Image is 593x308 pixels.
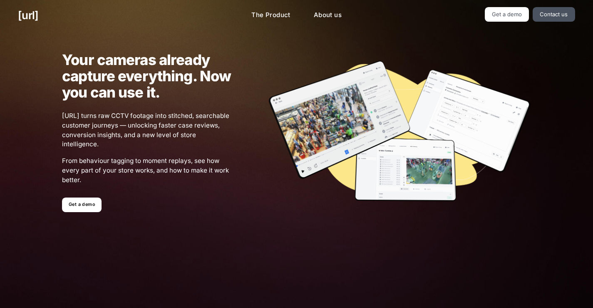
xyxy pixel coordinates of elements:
[533,7,575,22] a: Contact us
[307,7,348,23] a: About us
[62,52,231,100] h1: Your cameras already capture everything. Now you can use it.
[62,111,231,149] span: [URL] turns raw CCTV footage into stitched, searchable customer journeys — unlocking faster case ...
[245,7,297,23] a: The Product
[485,7,529,22] a: Get a demo
[18,7,38,23] a: [URL]
[62,156,231,185] span: From behaviour tagging to moment replays, see how every part of your store works, and how to make...
[62,198,102,212] a: Get a demo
